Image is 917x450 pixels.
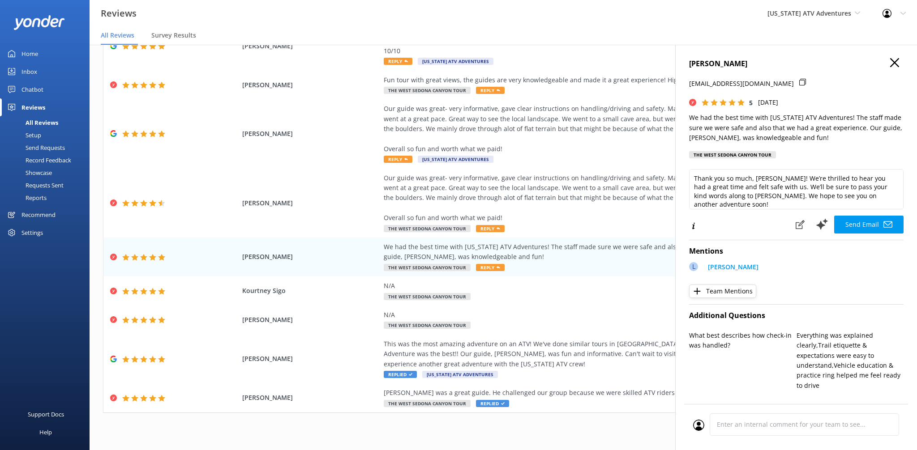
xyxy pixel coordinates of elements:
span: The West Sedona Canyon Tour [384,87,471,94]
span: Reply [476,87,505,94]
a: Record Feedback [5,154,90,166]
a: Showcase [5,166,90,179]
span: The West Sedona Canyon Tour [384,322,471,329]
h4: Mentions [689,246,904,257]
a: Requests Sent [5,179,90,191]
span: [PERSON_NAME] [242,315,379,325]
a: Reports [5,191,90,204]
div: N/A [384,281,791,291]
div: The West Sedona Canyon Tour [689,151,776,158]
a: All Reviews [5,116,90,129]
span: [PERSON_NAME] [242,252,379,262]
span: 5 [749,98,753,107]
div: Reviews [21,98,45,116]
div: Help [39,423,52,441]
div: We had the best time with [US_STATE] ATV Adventures! The staff made sure we were safe and also th... [384,242,791,262]
textarea: Thank you so much, [PERSON_NAME]! We’re thrilled to hear you had a great time and felt safe with ... [689,169,904,209]
div: N/A [384,310,791,320]
div: Reports [5,191,47,204]
span: [PERSON_NAME] [242,41,379,51]
div: This was the most amazing adventure on an ATV! We've done similar tours in [GEOGRAPHIC_DATA], etc... [384,339,791,369]
div: Setup [5,129,41,141]
span: Replied [476,400,509,407]
button: Close [890,58,899,68]
p: What best describes how check-in was handled? [689,331,797,351]
span: All Reviews [101,31,134,40]
p: We had the best time with [US_STATE] ATV Adventures! The staff made sure we were safe and also th... [689,113,904,143]
div: Fun tour with great views, the guides are very knowledgeable and made it a great experience! High... [384,75,791,85]
span: Reply [476,225,505,232]
div: Support Docs [28,405,64,423]
span: [PERSON_NAME] [242,393,379,403]
button: Send Email [834,216,904,233]
p: [DATE] [758,98,778,107]
a: Setup [5,129,90,141]
span: Survey Results [151,31,196,40]
span: [PERSON_NAME] [242,198,379,208]
span: [US_STATE] ATV Adventures [418,156,493,163]
img: user_profile.svg [693,420,704,431]
span: The West Sedona Canyon Tour [384,293,471,300]
span: The West Sedona Canyon Tour [384,264,471,271]
div: Our guide was great- very informative, gave clear instructions on handling/driving and safety. Ma... [384,104,791,154]
div: Inbox [21,63,37,81]
div: L [689,262,698,271]
div: Recommend [21,206,56,224]
span: Reply [384,58,412,65]
div: Send Requests [5,141,65,154]
span: Reply [476,264,505,271]
div: Settings [21,224,43,242]
span: [US_STATE] ATV Adventures [418,58,493,65]
div: [PERSON_NAME] was a great guide. He challenged our group because we were skilled ATV riders. I re... [384,388,791,398]
div: Home [21,45,38,63]
div: Record Feedback [5,154,71,166]
p: Everything was explained clearly,Trail etiquette & expectations were easy to understand,Vehicle e... [797,331,904,391]
span: [PERSON_NAME] [242,354,379,364]
h4: Additional Questions [689,310,904,322]
div: Showcase [5,166,52,179]
span: The West Sedona Canyon Tour [384,225,471,232]
span: The West Sedona Canyon Tour [384,400,471,407]
p: [PERSON_NAME] [708,262,758,272]
span: [US_STATE] ATV Adventures [767,9,851,17]
img: yonder-white-logo.png [13,15,65,30]
span: Kourtney Sigo [242,286,379,296]
div: Requests Sent [5,179,64,191]
div: Chatbot [21,81,43,98]
h3: Reviews [101,6,137,21]
span: [US_STATE] ATV Adventures [422,371,498,378]
span: Replied [384,371,417,378]
div: Our guide was great- very informative, gave clear instructions on handling/driving and safety. Ma... [384,173,791,223]
button: Team Mentions [689,284,756,298]
h4: [PERSON_NAME] [689,58,904,70]
span: Reply [384,156,412,163]
span: [PERSON_NAME] [242,129,379,139]
div: All Reviews [5,116,58,129]
p: [EMAIL_ADDRESS][DOMAIN_NAME] [689,79,794,89]
a: Send Requests [5,141,90,154]
span: [PERSON_NAME] [242,80,379,90]
a: [PERSON_NAME] [703,262,758,274]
